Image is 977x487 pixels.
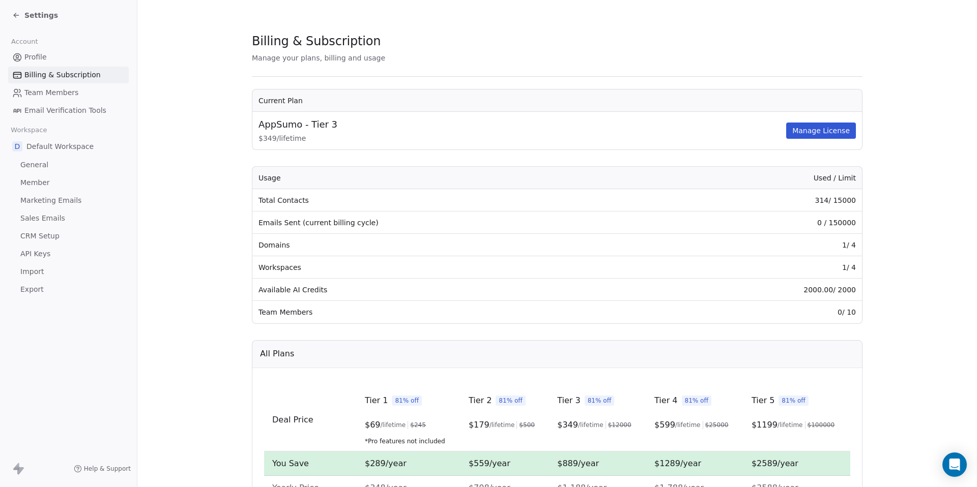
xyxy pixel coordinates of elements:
span: $1289/year [654,459,701,468]
span: Account [7,34,42,49]
span: AppSumo - Tier 3 [258,118,337,131]
a: Profile [8,49,129,66]
td: Emails Sent (current billing cycle) [252,211,662,234]
td: 1 / 4 [662,234,862,256]
a: Export [8,281,129,298]
span: /lifetime [675,421,701,429]
a: Email Verification Tools [8,102,129,119]
span: $ 349 / lifetime [258,133,784,143]
span: 81% off [585,395,615,406]
span: Marketing Emails [20,195,81,206]
span: /lifetime [578,421,604,429]
span: You Save [272,459,309,468]
td: 0 / 150000 [662,211,862,234]
div: Open Intercom Messenger [942,452,967,477]
th: Usage [252,167,662,189]
span: Email Verification Tools [24,105,106,116]
td: 1 / 4 [662,256,862,279]
span: $ 179 [469,419,490,431]
span: Deal Price [272,415,313,424]
td: Available AI Credits [252,279,662,301]
span: $2589/year [752,459,798,468]
span: $ 12000 [608,421,631,429]
span: $889/year [557,459,599,468]
span: $289/year [365,459,407,468]
span: General [20,160,48,170]
span: Tier 1 [365,394,388,407]
span: Manage your plans, billing and usage [252,54,385,62]
span: Billing & Subscription [24,70,101,80]
a: Billing & Subscription [8,67,129,83]
span: Default Workspace [26,141,94,151]
span: Workspace [7,123,51,138]
span: $ 100000 [808,421,835,429]
span: /lifetime [381,421,406,429]
a: Settings [12,10,58,20]
span: All Plans [260,348,294,360]
span: Tier 3 [557,394,580,407]
span: Tier 4 [654,394,677,407]
span: CRM Setup [20,231,60,241]
span: /lifetime [490,421,515,429]
td: Domains [252,234,662,256]
span: $ 599 [654,419,675,431]
a: General [8,157,129,173]
span: *Pro features not included [365,437,452,445]
span: Tier 5 [752,394,774,407]
span: $ 69 [365,419,381,431]
a: API Keys [8,246,129,262]
a: CRM Setup [8,228,129,245]
a: Import [8,263,129,280]
a: Marketing Emails [8,192,129,209]
a: Help & Support [74,465,131,473]
span: $ 245 [410,421,426,429]
span: $ 500 [519,421,535,429]
span: /lifetime [778,421,803,429]
span: Import [20,266,44,277]
span: Billing & Subscription [252,34,381,49]
span: Sales Emails [20,213,65,224]
span: Export [20,284,44,295]
span: $ 349 [557,419,578,431]
span: $ 25000 [705,421,729,429]
td: 0 / 10 [662,301,862,323]
td: 2000.00 / 2000 [662,279,862,301]
span: Profile [24,52,47,63]
a: Member [8,174,129,191]
td: 314 / 15000 [662,189,862,211]
span: API Keys [20,249,50,259]
span: 81% off [682,395,712,406]
td: Team Members [252,301,662,323]
th: Used / Limit [662,167,862,189]
a: Sales Emails [8,210,129,227]
span: 81% off [496,395,526,406]
th: Current Plan [252,89,862,112]
button: Manage License [786,123,856,139]
span: 81% off [392,395,422,406]
td: Total Contacts [252,189,662,211]
span: Settings [24,10,58,20]
span: $559/year [469,459,510,468]
span: Help & Support [84,465,131,473]
span: Tier 2 [469,394,492,407]
span: Member [20,177,50,188]
span: $ 1199 [752,419,778,431]
a: Team Members [8,84,129,101]
span: D [12,141,22,151]
td: Workspaces [252,256,662,279]
span: 81% off [779,395,809,406]
span: Team Members [24,87,78,98]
